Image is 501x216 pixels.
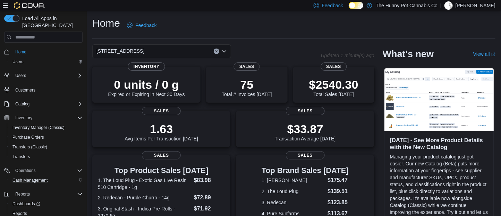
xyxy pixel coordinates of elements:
[1,71,85,80] button: Users
[135,22,156,29] span: Feedback
[12,114,83,122] span: Inventory
[14,2,45,9] img: Cova
[473,51,495,57] a: View allExternal link
[10,200,43,208] a: Dashboards
[286,151,325,159] span: Sales
[1,166,85,175] button: Operations
[275,122,336,136] p: $33.87
[15,168,36,173] span: Operations
[328,176,349,184] dd: $175.47
[142,151,181,159] span: Sales
[12,125,65,130] span: Inventory Manager (Classic)
[10,200,83,208] span: Dashboards
[12,100,83,108] span: Catalog
[444,1,453,10] div: Marcus Lautenbach
[321,53,374,58] p: Updated 1 minute(s) ago
[262,177,325,184] dt: 1. [PERSON_NAME]
[15,87,35,93] span: Customers
[92,16,120,30] h1: Home
[221,49,227,54] button: Open list of options
[194,176,225,184] dd: $83.98
[12,114,35,122] button: Inventory
[10,153,33,161] a: Transfers
[322,2,343,9] span: Feedback
[309,78,358,92] p: $2540.30
[98,194,191,201] dt: 2. Redecan - Purple Churro - 14g
[98,177,191,191] dt: 1. The Loud Plug - Exotic Gas Live Resin 510 Cartridge - 1g
[19,15,83,29] span: Load All Apps in [GEOGRAPHIC_DATA]
[328,198,349,207] dd: $123.85
[7,132,85,142] button: Purchase Orders
[10,153,83,161] span: Transfers
[383,49,434,60] h2: What's new
[234,62,260,71] span: Sales
[10,123,83,132] span: Inventory Manager (Classic)
[12,48,29,56] a: Home
[262,188,325,195] dt: 2. The Loud Plug
[194,193,225,202] dd: $72.89
[125,122,198,136] p: 1.63
[456,1,495,10] p: [PERSON_NAME]
[7,123,85,132] button: Inventory Manager (Classic)
[7,57,85,67] button: Users
[12,86,38,94] a: Customers
[12,47,83,56] span: Home
[1,189,85,199] button: Reports
[98,166,225,175] h3: Top Product Sales [DATE]
[124,18,159,32] a: Feedback
[12,85,83,94] span: Customers
[125,122,198,141] div: Avg Items Per Transaction [DATE]
[10,143,50,151] a: Transfers (Classic)
[12,166,39,175] button: Operations
[214,49,219,54] button: Clear input
[10,58,83,66] span: Users
[10,143,83,151] span: Transfers (Classic)
[10,123,67,132] a: Inventory Manager (Classic)
[194,205,225,213] dd: $71.92
[12,201,40,207] span: Dashboards
[12,154,30,159] span: Transfers
[390,137,488,150] h3: [DATE] - See More Product Details with the New Catalog
[1,113,85,123] button: Inventory
[15,49,26,55] span: Home
[262,166,349,175] h3: Top Brand Sales [DATE]
[7,175,85,185] button: Cash Management
[12,166,83,175] span: Operations
[222,78,272,97] div: Total # Invoices [DATE]
[12,190,33,198] button: Reports
[321,62,347,71] span: Sales
[309,78,358,97] div: Total Sales [DATE]
[12,71,29,80] button: Users
[1,99,85,109] button: Catalog
[222,78,272,92] p: 75
[108,78,185,97] div: Expired or Expiring in Next 30 Days
[349,2,363,9] input: Dark Mode
[376,1,438,10] p: The Hunny Pot Cannabis Co
[1,85,85,95] button: Customers
[1,47,85,57] button: Home
[142,107,181,115] span: Sales
[15,115,32,121] span: Inventory
[12,71,83,80] span: Users
[286,107,325,115] span: Sales
[15,191,30,197] span: Reports
[10,176,50,184] a: Cash Management
[128,62,165,71] span: Inventory
[12,135,44,140] span: Purchase Orders
[10,176,83,184] span: Cash Management
[7,199,85,209] a: Dashboards
[15,101,29,107] span: Catalog
[12,178,48,183] span: Cash Management
[15,73,26,78] span: Users
[491,52,495,57] svg: External link
[10,133,47,141] a: Purchase Orders
[12,144,47,150] span: Transfers (Classic)
[440,1,442,10] p: |
[12,59,23,64] span: Users
[275,122,336,141] div: Transaction Average [DATE]
[7,152,85,162] button: Transfers
[10,133,83,141] span: Purchase Orders
[96,47,144,55] span: [STREET_ADDRESS]
[7,142,85,152] button: Transfers (Classic)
